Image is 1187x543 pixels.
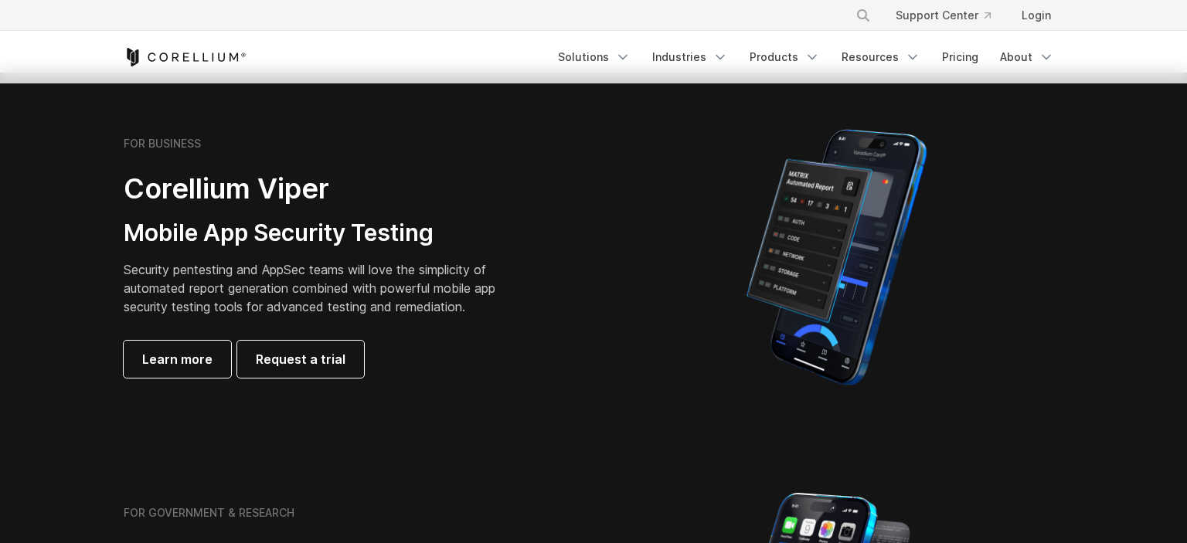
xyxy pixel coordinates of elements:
[124,219,519,248] h3: Mobile App Security Testing
[549,43,1063,71] div: Navigation Menu
[124,171,519,206] h2: Corellium Viper
[124,260,519,316] p: Security pentesting and AppSec teams will love the simplicity of automated report generation comb...
[643,43,737,71] a: Industries
[237,341,364,378] a: Request a trial
[832,43,930,71] a: Resources
[124,341,231,378] a: Learn more
[740,43,829,71] a: Products
[256,350,345,368] span: Request a trial
[1009,2,1063,29] a: Login
[933,43,988,71] a: Pricing
[549,43,640,71] a: Solutions
[883,2,1003,29] a: Support Center
[837,2,1063,29] div: Navigation Menu
[849,2,877,29] button: Search
[720,122,953,392] img: Corellium MATRIX automated report on iPhone showing app vulnerability test results across securit...
[142,350,213,368] span: Learn more
[991,43,1063,71] a: About
[124,506,294,520] h6: FOR GOVERNMENT & RESEARCH
[124,48,247,66] a: Corellium Home
[124,137,201,151] h6: FOR BUSINESS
